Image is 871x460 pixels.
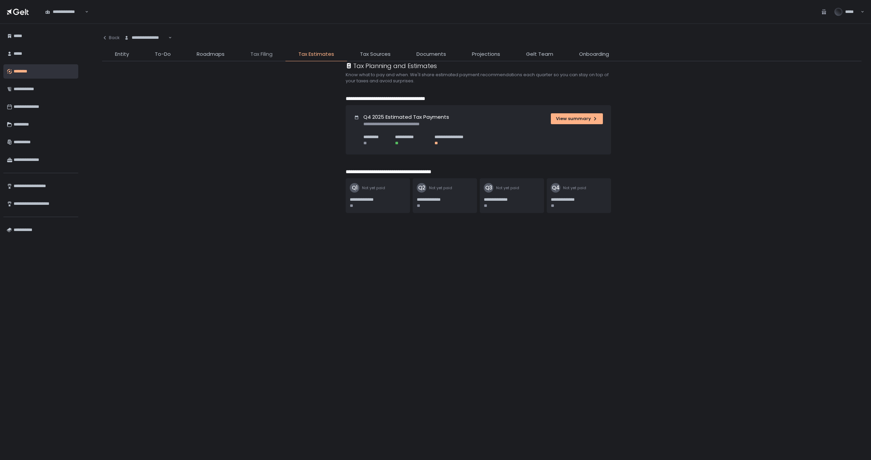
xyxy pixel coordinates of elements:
[552,184,560,191] text: Q4
[579,50,609,58] span: Onboarding
[485,184,492,191] text: Q3
[346,72,618,84] h2: Know what to pay and when. We'll share estimated payment recommendations each quarter so you can ...
[41,5,88,19] div: Search for option
[418,184,425,191] text: Q2
[346,61,437,70] div: Tax Planning and Estimates
[352,184,358,191] text: Q1
[155,50,171,58] span: To-Do
[363,113,449,121] h1: Q4 2025 Estimated Tax Payments
[416,50,446,58] span: Documents
[102,35,120,41] div: Back
[362,185,385,191] span: Not yet paid
[526,50,553,58] span: Gelt Team
[298,50,334,58] span: Tax Estimates
[167,34,168,41] input: Search for option
[115,50,129,58] span: Entity
[197,50,225,58] span: Roadmaps
[360,50,391,58] span: Tax Sources
[556,116,598,122] div: View summary
[563,185,586,191] span: Not yet paid
[551,113,603,124] button: View summary
[472,50,500,58] span: Projections
[429,185,452,191] span: Not yet paid
[102,31,120,45] button: Back
[496,185,519,191] span: Not yet paid
[120,31,172,45] div: Search for option
[250,50,273,58] span: Tax Filing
